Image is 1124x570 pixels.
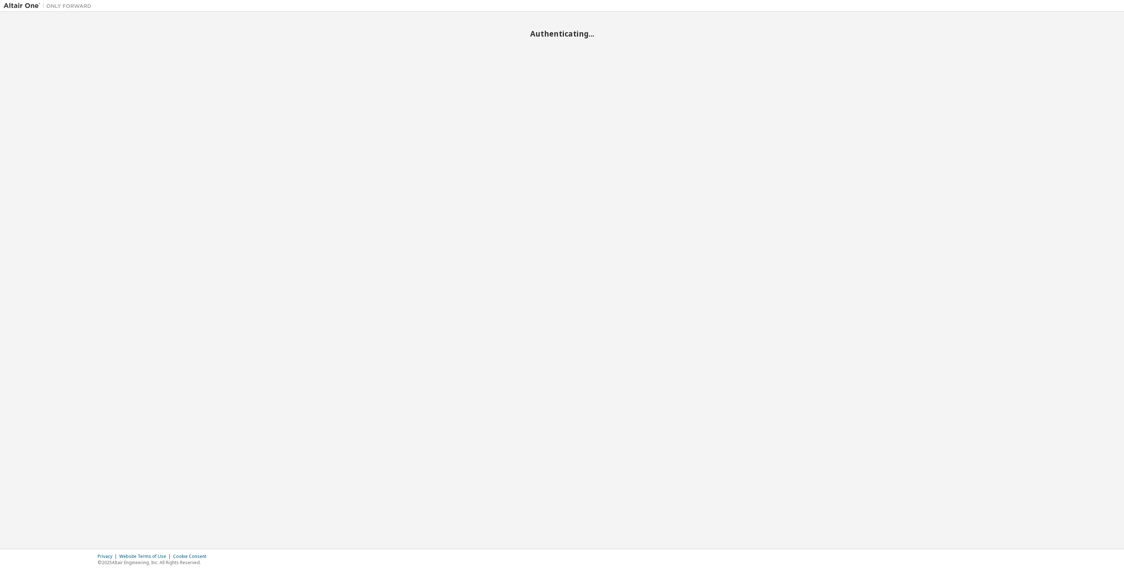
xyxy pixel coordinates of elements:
div: Privacy [98,554,119,559]
h2: Authenticating... [4,29,1120,38]
div: Website Terms of Use [119,554,173,559]
img: Altair One [4,2,95,10]
p: © 2025 Altair Engineering, Inc. All Rights Reserved. [98,559,211,566]
div: Cookie Consent [173,554,211,559]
